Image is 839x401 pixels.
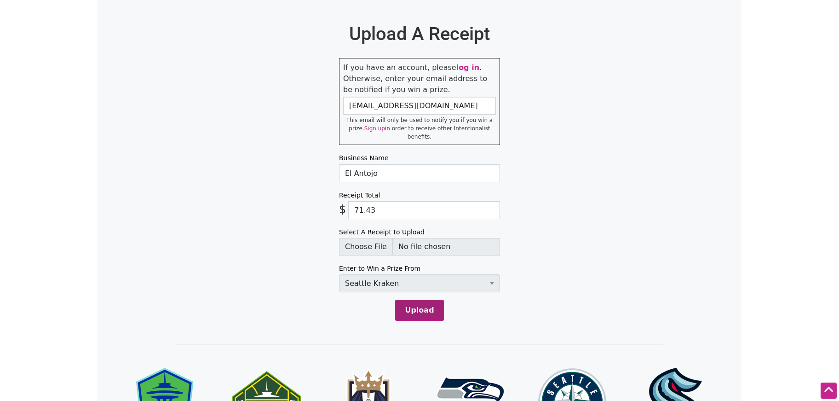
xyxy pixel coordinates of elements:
[339,190,500,201] label: Receipt Total
[821,383,837,399] div: Scroll Back to Top
[339,263,500,274] label: Enter to Win a Prize From
[339,201,348,219] span: $
[339,152,500,164] label: Business Name
[343,97,496,115] input: email address
[343,116,496,141] div: This email will only be used to notify you if you win a prize. in order to receive other Intentio...
[456,63,479,72] a: log in
[395,300,443,321] button: Upload
[339,227,500,238] label: Select A Receipt to Upload
[339,58,500,145] div: If you have an account, please . Otherwise, enter your email address to be notified if you win a ...
[364,125,385,132] a: Sign up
